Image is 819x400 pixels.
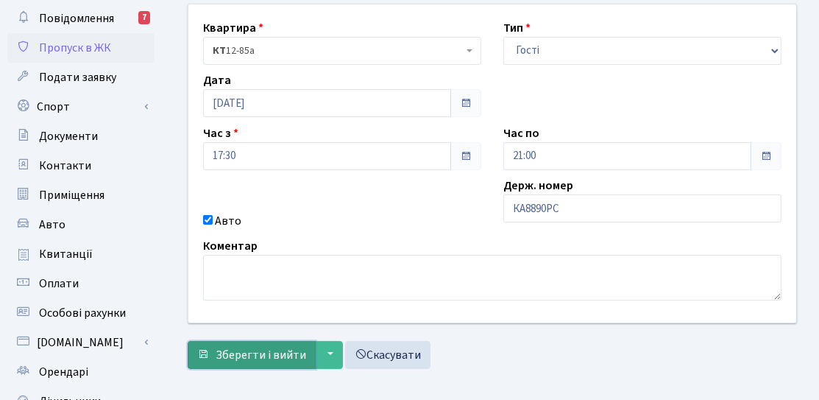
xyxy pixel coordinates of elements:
input: AA0001AA [503,194,781,222]
label: Коментар [203,237,258,255]
label: Час з [203,124,238,142]
span: Документи [39,128,98,144]
a: Скасувати [345,341,430,369]
span: Оплати [39,276,79,292]
label: Квартира [203,19,263,37]
span: <b>КТ</b>&nbsp;&nbsp;&nbsp;&nbsp;12-85а [203,37,481,65]
a: Авто [7,210,155,239]
label: Час по [503,124,539,142]
a: Подати заявку [7,63,155,92]
span: Приміщення [39,187,104,203]
b: КТ [213,43,226,58]
a: Приміщення [7,180,155,210]
div: 7 [138,11,150,24]
span: Квитанції [39,246,93,262]
span: Зберегти і вийти [216,347,306,363]
label: Держ. номер [503,177,573,194]
span: <b>КТ</b>&nbsp;&nbsp;&nbsp;&nbsp;12-85а [213,43,463,58]
span: Повідомлення [39,10,114,27]
label: Авто [215,212,241,230]
span: Авто [39,217,65,233]
a: Орендарі [7,357,155,387]
label: Дата [203,71,231,89]
span: Контакти [39,158,91,174]
span: Подати заявку [39,69,116,85]
span: Особові рахунки [39,305,126,321]
a: Документи [7,122,155,151]
a: Квитанції [7,239,155,269]
a: Пропуск в ЖК [7,33,155,63]
a: Спорт [7,92,155,122]
a: Контакти [7,151,155,180]
a: Оплати [7,269,155,298]
a: Повідомлення7 [7,4,155,33]
label: Тип [503,19,531,37]
span: Орендарі [39,364,88,380]
a: [DOMAIN_NAME] [7,328,155,357]
a: Особові рахунки [7,298,155,328]
button: Зберегти і вийти [188,341,316,369]
span: Пропуск в ЖК [39,40,111,56]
